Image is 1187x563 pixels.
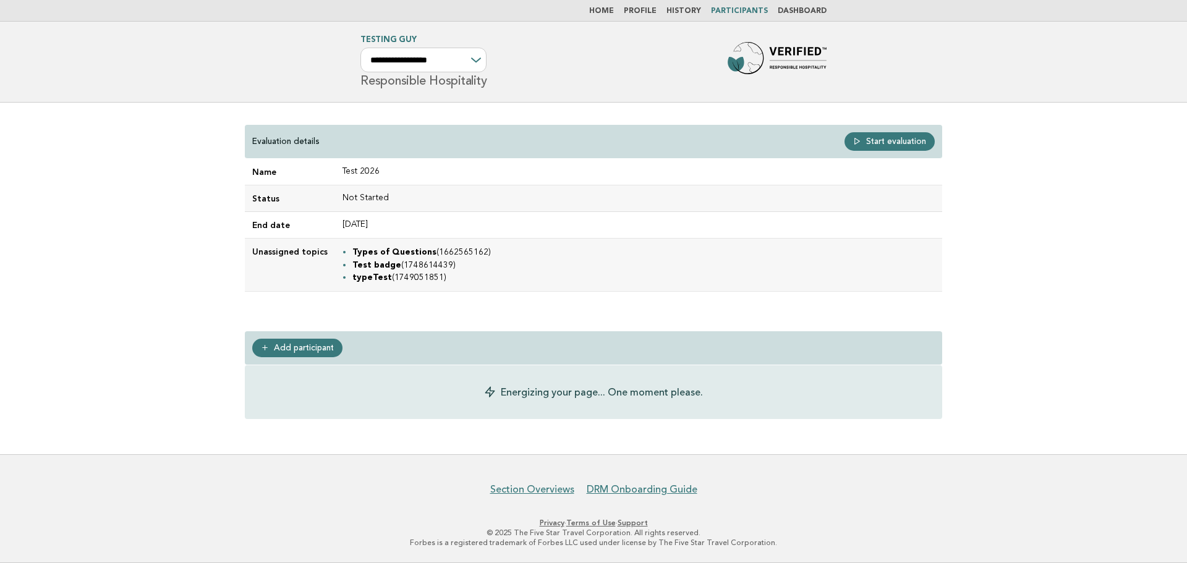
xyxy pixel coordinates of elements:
[245,212,335,239] td: End date
[490,483,574,496] a: Section Overviews
[352,271,935,284] li: (1749051851)
[589,7,614,15] a: Home
[618,519,648,527] a: Support
[352,274,392,282] strong: typeTest
[252,136,320,147] p: Evaluation details
[728,42,827,82] img: Forbes Travel Guide
[352,246,935,258] li: (1662565162)
[245,159,335,185] td: Name
[624,7,657,15] a: Profile
[352,259,935,271] li: (1748614439)
[245,185,335,212] td: Status
[711,7,768,15] a: Participants
[215,538,972,548] p: Forbes is a registered trademark of Forbes LLC used under license by The Five Star Travel Corpora...
[666,7,701,15] a: History
[587,483,697,496] a: DRM Onboarding Guide
[360,36,487,87] h1: Responsible Hospitality
[335,212,942,239] td: [DATE]
[215,528,972,538] p: © 2025 The Five Star Travel Corporation. All rights reserved.
[360,36,416,44] a: Testing Guy
[215,518,972,528] p: · ·
[501,385,703,399] p: Energizing your page... One moment please.
[566,519,616,527] a: Terms of Use
[845,132,935,151] a: Start evaluation
[245,239,335,291] td: Unassigned topics
[252,339,342,357] a: Add participant
[335,185,942,212] td: Not Started
[335,159,942,185] td: Test 2026
[352,248,436,256] strong: Types of Questions
[352,261,401,269] strong: Test badge
[778,7,827,15] a: Dashboard
[540,519,564,527] a: Privacy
